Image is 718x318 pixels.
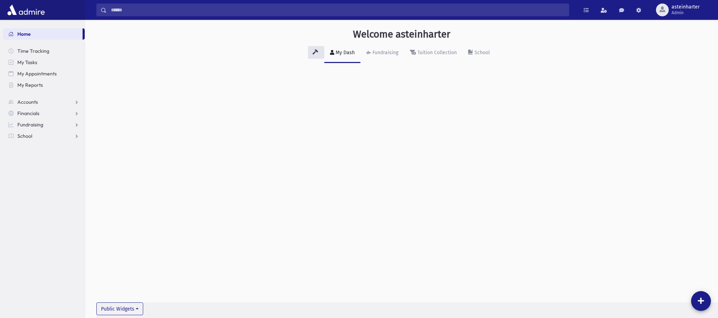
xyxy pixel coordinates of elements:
[672,10,700,16] span: Admin
[3,79,85,91] a: My Reports
[17,110,39,117] span: Financials
[334,50,355,56] div: My Dash
[3,28,83,40] a: Home
[3,96,85,108] a: Accounts
[96,302,143,315] button: Public Widgets
[6,3,46,17] img: AdmirePro
[17,59,37,66] span: My Tasks
[17,133,32,139] span: School
[17,99,38,105] span: Accounts
[3,119,85,130] a: Fundraising
[3,130,85,142] a: School
[107,4,569,16] input: Search
[416,50,457,56] div: Tuition Collection
[17,70,57,77] span: My Appointments
[3,108,85,119] a: Financials
[17,31,31,37] span: Home
[17,121,43,128] span: Fundraising
[473,50,490,56] div: School
[404,43,462,63] a: Tuition Collection
[17,82,43,88] span: My Reports
[3,57,85,68] a: My Tasks
[324,43,360,63] a: My Dash
[17,48,49,54] span: Time Tracking
[672,4,700,10] span: asteinharter
[360,43,404,63] a: Fundraising
[371,50,398,56] div: Fundraising
[3,68,85,79] a: My Appointments
[353,28,450,40] h3: Welcome asteinharter
[3,45,85,57] a: Time Tracking
[462,43,495,63] a: School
